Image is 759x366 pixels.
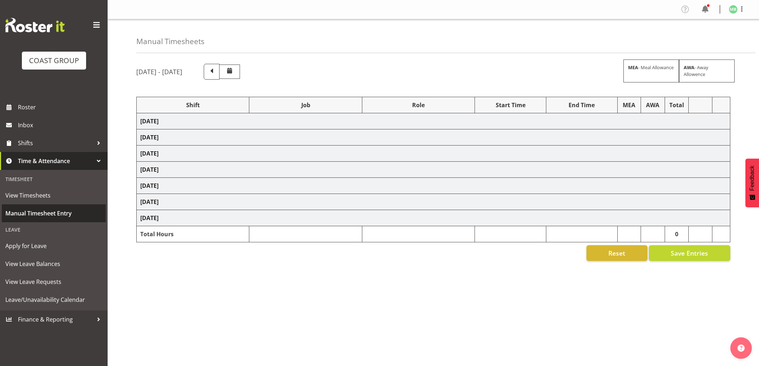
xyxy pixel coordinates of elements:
td: Total Hours [137,226,249,242]
h5: [DATE] - [DATE] [136,68,182,76]
span: Roster [18,102,104,113]
div: Role [366,101,471,109]
a: Leave/Unavailability Calendar [2,291,106,309]
div: COAST GROUP [29,55,79,66]
span: Reset [608,248,625,258]
td: [DATE] [137,194,730,210]
span: Finance & Reporting [18,314,93,325]
td: [DATE] [137,129,730,146]
div: Start Time [478,101,542,109]
h4: Manual Timesheets [136,37,204,46]
span: Save Entries [671,248,708,258]
span: Leave/Unavailability Calendar [5,294,102,305]
button: Reset [586,245,647,261]
span: View Leave Balances [5,258,102,269]
button: Feedback - Show survey [745,158,759,207]
strong: AWA [684,64,694,71]
td: [DATE] [137,113,730,129]
img: help-xxl-2.png [737,344,745,352]
td: [DATE] [137,210,730,226]
div: Timesheet [2,172,106,186]
img: mike-bullock1158.jpg [729,5,737,14]
button: Save Entries [649,245,730,261]
span: Inbox [18,120,104,130]
span: Feedback [749,166,755,191]
div: Total [669,101,685,109]
a: Apply for Leave [2,237,106,255]
td: [DATE] [137,178,730,194]
a: View Timesheets [2,186,106,204]
div: Job [253,101,358,109]
a: View Leave Balances [2,255,106,273]
span: Manual Timesheet Entry [5,208,102,219]
span: Time & Attendance [18,156,93,166]
td: [DATE] [137,162,730,178]
div: Shift [140,101,245,109]
div: - Meal Allowance [623,60,679,82]
span: Apply for Leave [5,241,102,251]
span: View Leave Requests [5,276,102,287]
strong: MEA [628,64,638,71]
a: Manual Timesheet Entry [2,204,106,222]
div: Leave [2,222,106,237]
span: View Timesheets [5,190,102,201]
span: Shifts [18,138,93,148]
div: AWA [645,101,661,109]
div: MEA [621,101,637,109]
a: View Leave Requests [2,273,106,291]
img: Rosterit website logo [5,18,65,32]
td: 0 [665,226,688,242]
td: [DATE] [137,146,730,162]
div: End Time [550,101,614,109]
div: - Away Allowence [679,60,735,82]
